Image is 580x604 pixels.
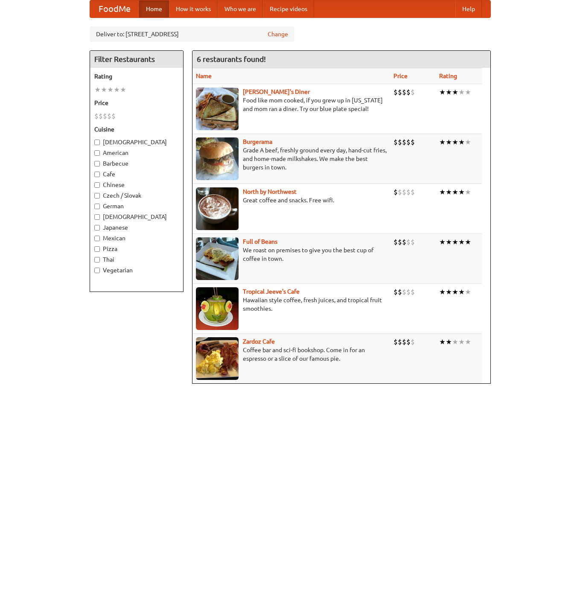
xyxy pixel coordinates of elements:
[446,287,452,297] li: ★
[94,223,179,232] label: Japanese
[196,88,239,130] img: sallys.jpg
[465,187,471,197] li: ★
[452,88,458,97] li: ★
[94,204,100,209] input: German
[94,202,179,210] label: German
[94,181,179,189] label: Chinese
[94,125,179,134] h5: Cuisine
[90,0,139,18] a: FoodMe
[393,73,408,79] a: Price
[393,137,398,147] li: $
[94,191,179,200] label: Czech / Slovak
[196,246,387,263] p: We roast on premises to give you the best cup of coffee in town.
[94,182,100,188] input: Chinese
[94,234,179,242] label: Mexican
[94,245,179,253] label: Pizza
[402,287,406,297] li: $
[196,296,387,313] p: Hawaiian style coffee, fresh juices, and tropical fruit smoothies.
[439,187,446,197] li: ★
[406,237,411,247] li: $
[458,237,465,247] li: ★
[196,146,387,172] p: Grade A beef, freshly ground every day, hand-cut fries, and home-made milkshakes. We make the bes...
[94,150,100,156] input: American
[111,111,116,121] li: $
[406,88,411,97] li: $
[90,26,294,42] div: Deliver to: [STREET_ADDRESS]
[243,238,277,245] a: Full of Beans
[439,88,446,97] li: ★
[458,88,465,97] li: ★
[452,237,458,247] li: ★
[114,85,120,94] li: ★
[458,187,465,197] li: ★
[94,213,179,221] label: [DEMOGRAPHIC_DATA]
[90,51,183,68] h4: Filter Restaurants
[452,137,458,147] li: ★
[446,137,452,147] li: ★
[452,287,458,297] li: ★
[107,85,114,94] li: ★
[94,225,100,231] input: Japanese
[196,346,387,363] p: Coffee bar and sci-fi bookshop. Come in for an espresso or a slice of our famous pie.
[94,111,99,121] li: $
[458,137,465,147] li: ★
[402,88,406,97] li: $
[439,237,446,247] li: ★
[402,337,406,347] li: $
[398,237,402,247] li: $
[94,236,100,241] input: Mexican
[94,170,179,178] label: Cafe
[411,337,415,347] li: $
[411,287,415,297] li: $
[446,337,452,347] li: ★
[196,73,212,79] a: Name
[406,337,411,347] li: $
[196,237,239,280] img: beans.jpg
[94,149,179,157] label: American
[94,246,100,252] input: Pizza
[243,288,300,295] a: Tropical Jeeve's Cafe
[94,140,100,145] input: [DEMOGRAPHIC_DATA]
[411,88,415,97] li: $
[452,187,458,197] li: ★
[243,138,272,145] a: Burgerama
[439,287,446,297] li: ★
[465,337,471,347] li: ★
[465,137,471,147] li: ★
[398,88,402,97] li: $
[218,0,263,18] a: Who we are
[398,287,402,297] li: $
[94,255,179,264] label: Thai
[196,337,239,380] img: zardoz.jpg
[94,138,179,146] label: [DEMOGRAPHIC_DATA]
[411,187,415,197] li: $
[103,111,107,121] li: $
[94,193,100,198] input: Czech / Slovak
[94,268,100,273] input: Vegetarian
[263,0,314,18] a: Recipe videos
[107,111,111,121] li: $
[455,0,482,18] a: Help
[393,88,398,97] li: $
[94,266,179,274] label: Vegetarian
[465,88,471,97] li: ★
[446,187,452,197] li: ★
[94,257,100,263] input: Thai
[393,337,398,347] li: $
[243,188,297,195] a: North by Northwest
[393,287,398,297] li: $
[411,237,415,247] li: $
[439,337,446,347] li: ★
[196,96,387,113] p: Food like mom cooked, if you grew up in [US_STATE] and mom ran a diner. Try our blue plate special!
[268,30,288,38] a: Change
[196,187,239,230] img: north.jpg
[101,85,107,94] li: ★
[452,337,458,347] li: ★
[406,287,411,297] li: $
[402,187,406,197] li: $
[243,338,275,345] a: Zardoz Cafe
